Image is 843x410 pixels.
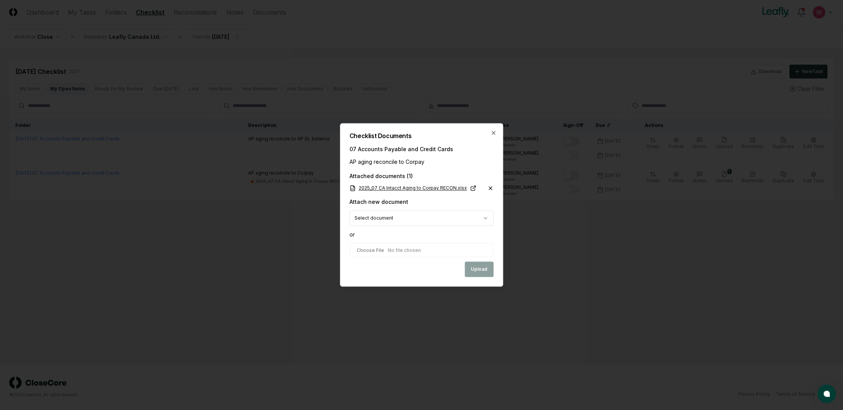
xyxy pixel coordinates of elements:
[349,172,494,180] div: Attached documents ( 1 )
[349,133,494,139] h2: Checklist Documents
[349,231,494,239] div: or
[349,145,494,153] div: 07 Accounts Payable and Credit Cards
[349,198,408,206] div: Attach new document
[349,185,476,192] a: 2025_07 CA Intacct Aging to Corpay RECON.xlsx
[349,158,494,166] div: AP aging reconcile to Corpay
